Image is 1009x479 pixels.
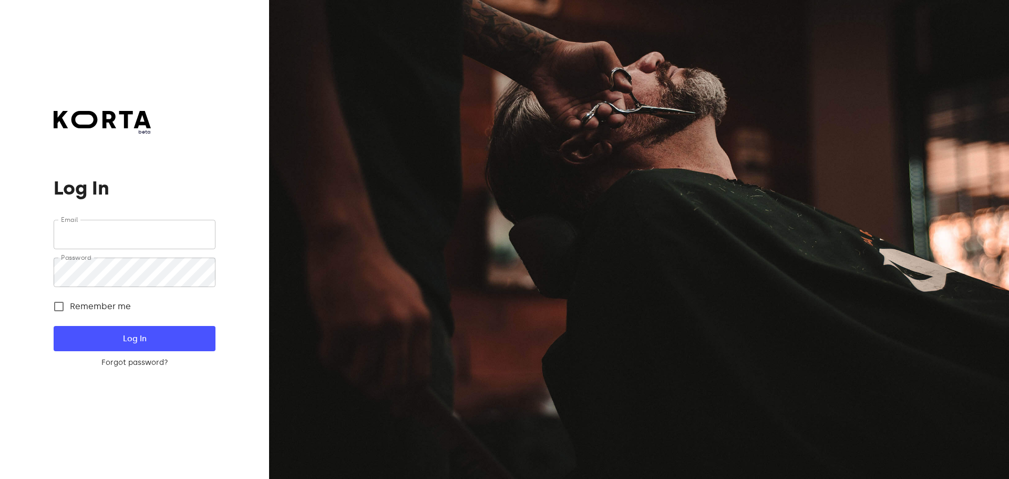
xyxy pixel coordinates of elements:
[70,300,131,313] span: Remember me
[54,111,151,136] a: beta
[54,128,151,136] span: beta
[54,358,215,368] a: Forgot password?
[54,111,151,128] img: Korta
[70,332,198,345] span: Log In
[54,326,215,351] button: Log In
[54,178,215,199] h1: Log In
